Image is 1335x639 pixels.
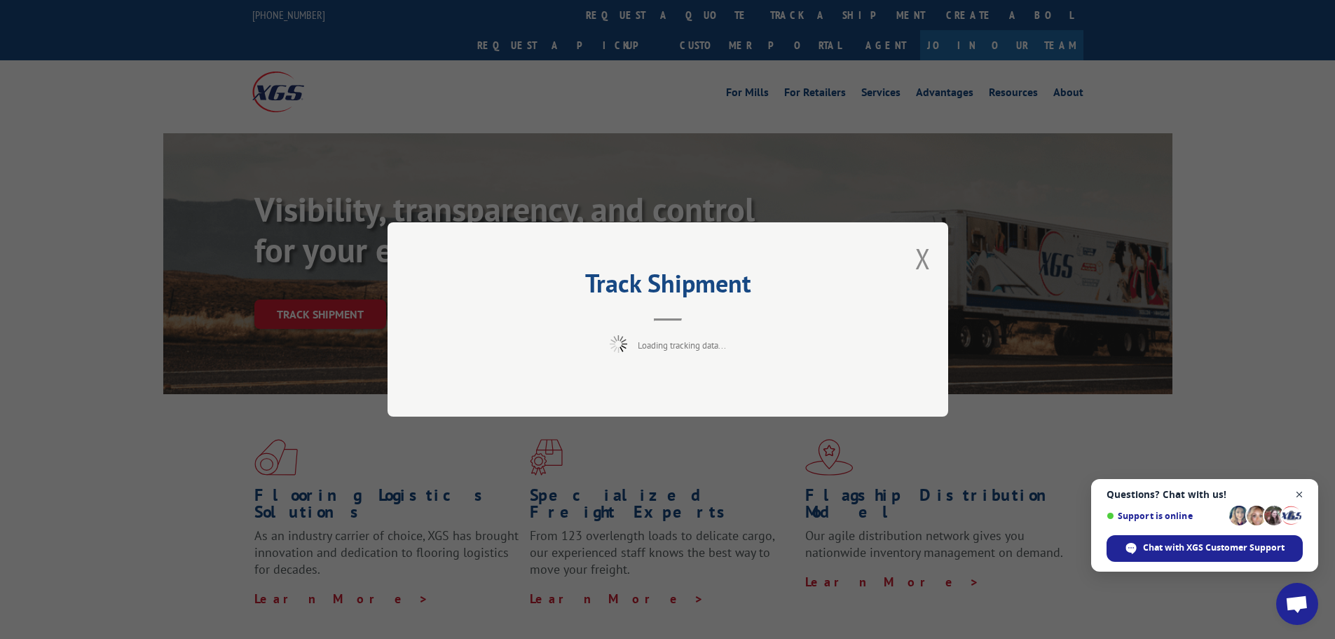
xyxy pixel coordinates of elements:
button: Close modal [915,240,931,277]
img: xgs-loading [610,335,627,353]
span: Close chat [1291,486,1308,504]
h2: Track Shipment [458,274,878,300]
span: Loading tracking data... [638,339,726,351]
span: Chat with XGS Customer Support [1143,542,1285,554]
div: Open chat [1276,583,1318,625]
span: Questions? Chat with us! [1107,489,1303,500]
div: Chat with XGS Customer Support [1107,535,1303,562]
span: Support is online [1107,511,1224,521]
